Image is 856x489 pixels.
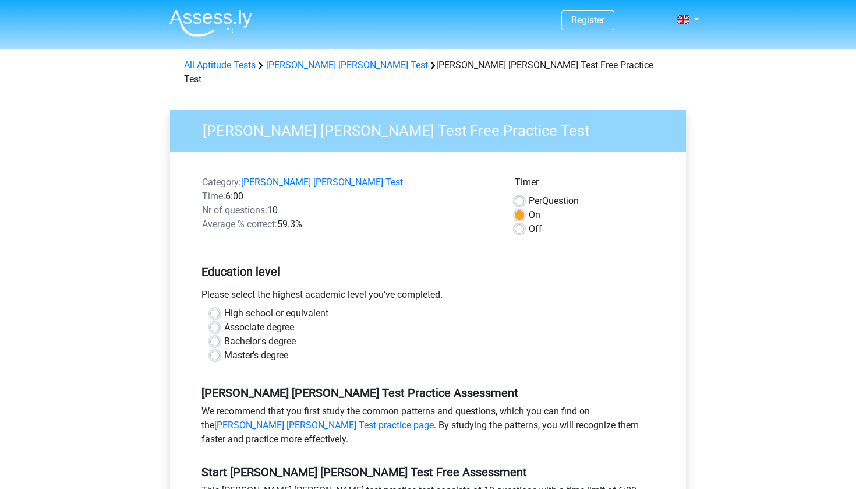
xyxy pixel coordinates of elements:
[266,59,428,71] a: [PERSON_NAME] [PERSON_NAME] Test
[184,59,256,71] a: All Aptitude Tests
[224,349,288,363] label: Master's degree
[193,189,506,203] div: 6:00
[214,420,434,431] a: [PERSON_NAME] [PERSON_NAME] Test practice page
[179,58,677,86] div: [PERSON_NAME] [PERSON_NAME] Test Free Practice Test
[201,386,655,400] h5: [PERSON_NAME] [PERSON_NAME] Test Practice Assessment
[193,404,663,451] div: We recommend that you first study the common patterns and questions, which you can find on the . ...
[529,208,540,222] label: On
[193,217,506,231] div: 59.3%
[202,205,267,216] span: Nr of questions:
[202,219,277,230] span: Average % correct:
[529,195,542,206] span: Per
[202,177,241,188] span: Category:
[189,117,677,140] h3: [PERSON_NAME] [PERSON_NAME] Test Free Practice Test
[241,177,403,188] a: [PERSON_NAME] [PERSON_NAME] Test
[202,191,225,202] span: Time:
[201,465,655,479] h5: Start [PERSON_NAME] [PERSON_NAME] Test Free Assessment
[224,321,294,335] label: Associate degree
[224,307,328,321] label: High school or equivalent
[201,260,655,283] h5: Education level
[529,194,579,208] label: Question
[193,288,663,307] div: Please select the highest academic level you’ve completed.
[169,9,252,37] img: Assessly
[515,175,654,194] div: Timer
[571,15,604,26] a: Register
[529,222,542,236] label: Off
[224,335,296,349] label: Bachelor's degree
[193,203,506,217] div: 10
